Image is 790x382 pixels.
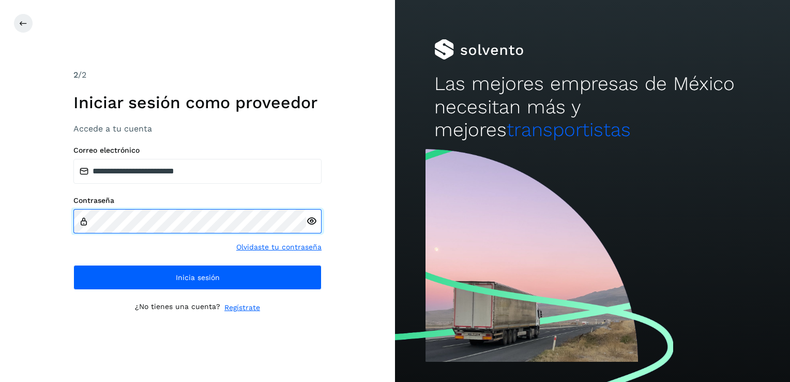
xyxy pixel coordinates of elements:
button: Inicia sesión [73,265,322,290]
label: Correo electrónico [73,146,322,155]
label: Contraseña [73,196,322,205]
span: 2 [73,70,78,80]
h3: Accede a tu cuenta [73,124,322,134]
a: Regístrate [224,302,260,313]
h1: Iniciar sesión como proveedor [73,93,322,112]
p: ¿No tienes una cuenta? [135,302,220,313]
div: /2 [73,69,322,81]
span: Inicia sesión [176,274,220,281]
h2: Las mejores empresas de México necesitan más y mejores [434,72,750,141]
a: Olvidaste tu contraseña [236,242,322,253]
span: transportistas [507,119,631,141]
